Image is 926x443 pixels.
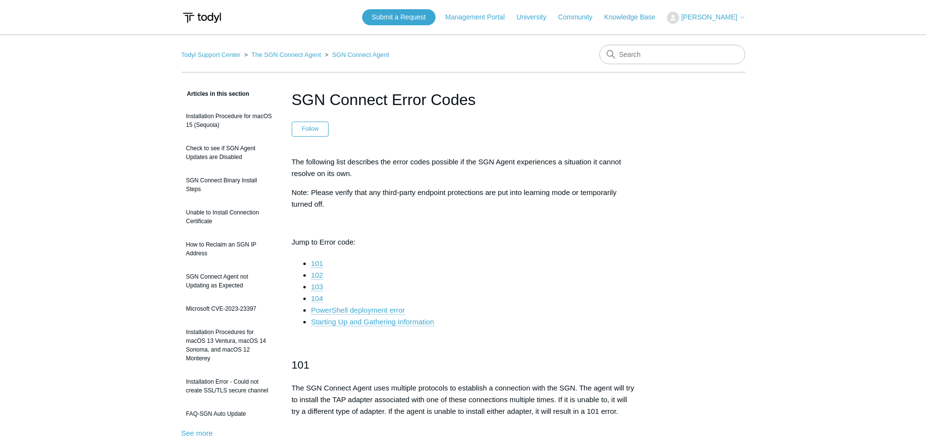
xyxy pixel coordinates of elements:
[599,45,745,64] input: Search
[292,356,635,373] h2: 101
[242,51,323,58] li: The SGN Connect Agent
[604,12,665,22] a: Knowledge Base
[292,382,635,417] p: The SGN Connect Agent uses multiple protocols to establish a connection with the SGN. The agent w...
[181,372,277,400] a: Installation Error - Could not create SSL/TLS secure channel
[311,259,323,268] a: 101
[332,51,389,58] a: SGN Connect Agent
[311,294,323,303] a: 104
[181,235,277,263] a: How to Reclaim an SGN IP Address
[251,51,321,58] a: The SGN Connect Agent
[181,51,243,58] li: Todyl Support Center
[311,271,323,280] a: 102
[292,236,635,248] p: Jump to Error code:
[181,9,223,27] img: Todyl Support Center Help Center home page
[292,156,635,179] p: The following list describes the error codes possible if the SGN Agent experiences a situation it...
[311,306,405,315] a: PowerShell deployment error
[292,187,635,210] p: Note: Please verify that any third-party endpoint protections are put into learning mode or tempo...
[445,12,514,22] a: Management Portal
[292,122,329,136] button: Follow Article
[181,405,277,423] a: FAQ-SGN Auto Update
[516,12,556,22] a: University
[181,300,277,318] a: Microsoft CVE-2023-23397
[323,51,389,58] li: SGN Connect Agent
[181,90,249,97] span: Articles in this section
[681,13,737,21] span: [PERSON_NAME]
[558,12,602,22] a: Community
[181,139,277,166] a: Check to see if SGN Agent Updates are Disabled
[181,107,277,134] a: Installation Procedure for macOS 15 (Sequoia)
[311,318,434,326] a: Starting Up and Gathering Information
[362,9,436,25] a: Submit a Request
[181,323,277,368] a: Installation Procedures for macOS 13 Ventura, macOS 14 Sonoma, and macOS 12 Monterey
[311,283,323,291] a: 103
[292,88,635,111] h1: SGN Connect Error Codes
[181,171,277,198] a: SGN Connect Binary Install Steps
[181,203,277,230] a: Unable to Install Connection Certificate
[181,267,277,295] a: SGN Connect Agent not Updating as Expected
[667,12,745,24] button: [PERSON_NAME]
[181,51,241,58] a: Todyl Support Center
[181,429,213,437] a: See more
